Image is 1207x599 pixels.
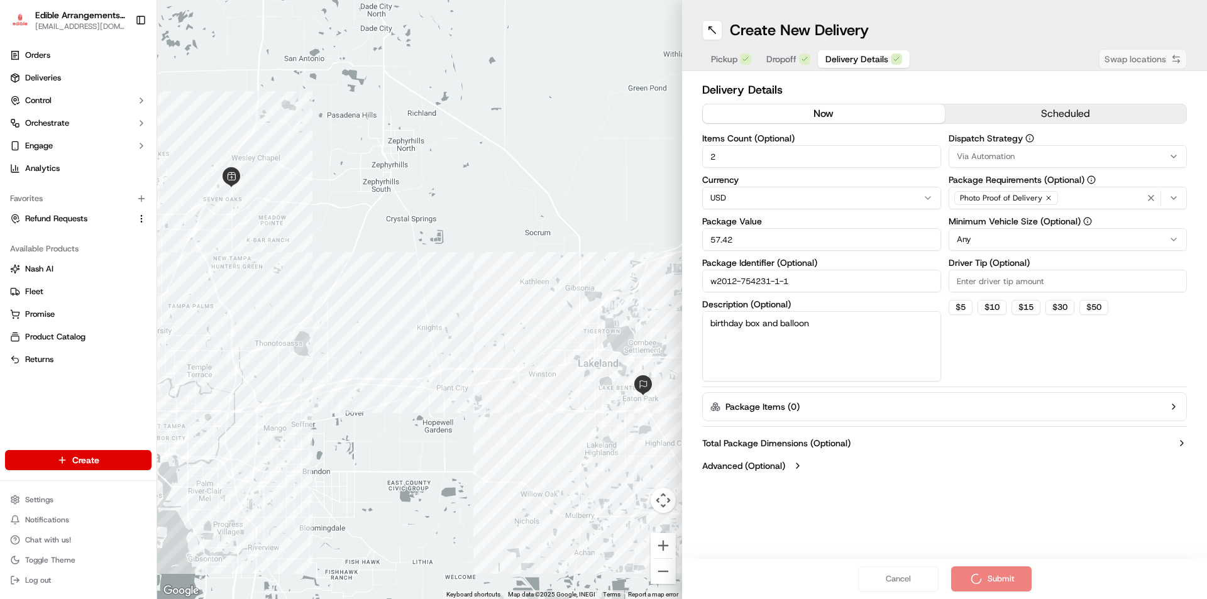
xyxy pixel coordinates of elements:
input: Enter driver tip amount [949,270,1188,292]
a: Product Catalog [10,331,146,343]
button: Refund Requests [5,209,152,229]
button: See all [195,161,229,176]
div: Available Products [5,239,152,259]
label: Minimum Vehicle Size (Optional) [949,217,1188,226]
label: Package Value [702,217,941,226]
a: Terms (opens in new tab) [603,591,620,598]
button: Package Items (0) [702,392,1187,421]
span: Via Automation [957,151,1015,162]
button: scheduled [945,104,1187,123]
a: 📗Knowledge Base [8,276,101,299]
span: • [136,195,141,205]
textarea: birthday box and balloon [702,311,941,382]
button: Fleet [5,282,152,302]
a: Orders [5,45,152,65]
button: Edible Arrangements - Wesley Chapel, FLEdible Arrangements - [PERSON_NAME][GEOGRAPHIC_DATA], [GEO... [5,5,130,35]
a: Report a map error [628,591,678,598]
span: Map data ©2025 Google, INEGI [508,591,595,598]
span: Pylon [125,312,152,321]
button: Promise [5,304,152,324]
span: [DATE] [143,195,169,205]
img: Edible Arrangements - Wesley Chapel, FL [10,11,30,30]
img: 1736555255976-a54dd68f-1ca7-489b-9aae-adbdc363a1c4 [13,120,35,143]
button: Chat with us! [5,531,152,549]
span: Product Catalog [25,331,85,343]
div: Past conversations [13,163,84,173]
span: Refund Requests [25,213,87,224]
button: $10 [978,300,1006,315]
span: Returns [25,354,53,365]
img: Google [160,583,202,599]
span: Deliveries [25,72,61,84]
input: Got a question? Start typing here... [33,81,226,94]
img: Nash [13,13,38,38]
span: [PERSON_NAME] [39,229,102,239]
button: Photo Proof of Delivery [949,187,1188,209]
button: Nash AI [5,259,152,279]
button: Via Automation [949,145,1188,168]
label: Total Package Dimensions (Optional) [702,437,851,449]
input: Enter number of items [702,145,941,168]
button: Map camera controls [651,488,676,513]
button: Returns [5,349,152,370]
img: 1736555255976-a54dd68f-1ca7-489b-9aae-adbdc363a1c4 [25,229,35,239]
span: Notifications [25,515,69,525]
span: Log out [25,575,51,585]
button: Zoom in [651,533,676,558]
button: Toggle Theme [5,551,152,569]
button: Advanced (Optional) [702,459,1187,472]
button: Engage [5,136,152,156]
a: Powered byPylon [89,311,152,321]
span: Delivery Details [825,53,888,65]
span: Wisdom [PERSON_NAME] [39,195,134,205]
span: Toggle Theme [25,555,75,565]
img: Asif Zaman Khan [13,217,33,237]
button: Log out [5,571,152,589]
button: now [703,104,945,123]
div: Favorites [5,189,152,209]
span: Photo Proof of Delivery [960,193,1042,203]
span: Pickup [711,53,737,65]
input: Enter package value [702,228,941,251]
button: Dispatch Strategy [1025,134,1034,143]
div: 📗 [13,282,23,292]
button: Settings [5,491,152,508]
button: Package Requirements (Optional) [1087,175,1096,184]
button: Edible Arrangements - [PERSON_NAME][GEOGRAPHIC_DATA], [GEOGRAPHIC_DATA] [35,9,125,21]
span: Orders [25,50,50,61]
button: Create [5,450,152,470]
span: Settings [25,495,53,505]
img: Wisdom Oko [13,183,33,207]
span: Promise [25,309,55,320]
span: Create [72,454,99,466]
button: $15 [1011,300,1040,315]
a: Fleet [10,286,146,297]
button: $50 [1079,300,1108,315]
button: Control [5,91,152,111]
span: Orchestrate [25,118,69,129]
span: Analytics [25,163,60,174]
span: API Documentation [119,281,202,294]
div: 💻 [106,282,116,292]
label: Dispatch Strategy [949,134,1188,143]
input: Enter package identifier [702,270,941,292]
p: Welcome 👋 [13,50,229,70]
span: Nash AI [25,263,53,275]
span: Dropoff [766,53,796,65]
button: [EMAIL_ADDRESS][DOMAIN_NAME] [35,21,125,31]
a: 💻API Documentation [101,276,207,299]
div: We're available if you need us! [57,133,173,143]
a: Deliveries [5,68,152,88]
label: Package Requirements (Optional) [949,175,1188,184]
a: Nash AI [10,263,146,275]
button: Start new chat [214,124,229,139]
label: Package Items ( 0 ) [725,400,800,413]
button: $30 [1045,300,1074,315]
button: $5 [949,300,973,315]
button: Product Catalog [5,327,152,347]
button: Keyboard shortcuts [446,590,500,599]
label: Advanced (Optional) [702,459,785,472]
span: Control [25,95,52,106]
